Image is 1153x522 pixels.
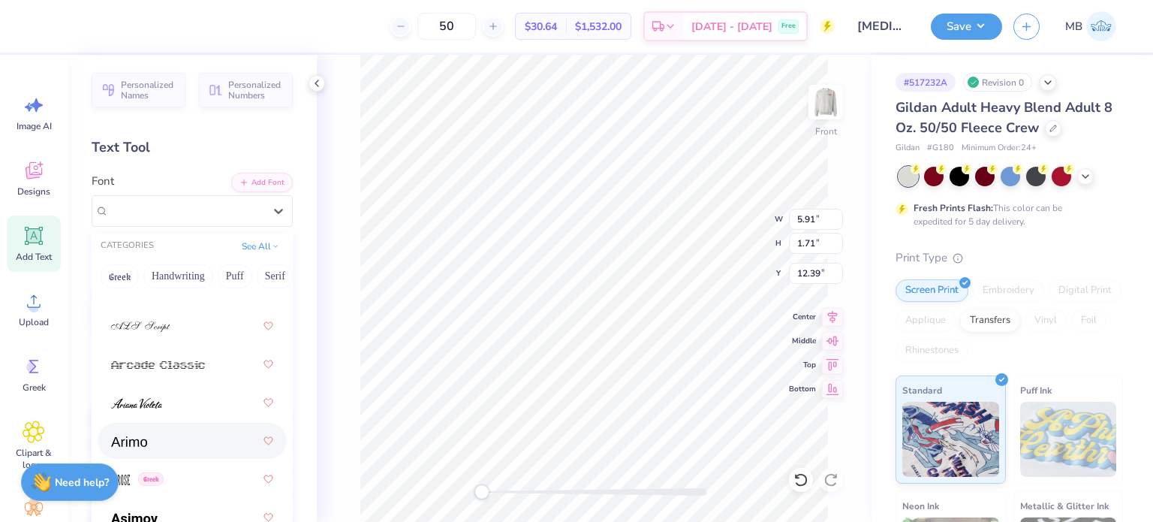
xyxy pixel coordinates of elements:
div: Rhinestones [896,339,968,362]
div: CATEGORIES [101,240,154,252]
span: $1,532.00 [575,19,622,35]
button: See All [237,239,284,254]
img: ALS Script [111,321,170,332]
span: $30.64 [525,19,557,35]
span: Center [789,311,816,323]
div: Text Tool [92,137,293,158]
span: # G180 [927,142,954,155]
span: Add Text [16,251,52,263]
span: Greek [23,382,46,394]
div: Embroidery [973,279,1044,302]
div: Vinyl [1025,309,1067,332]
div: Print Type [896,249,1123,267]
div: Screen Print [896,279,968,302]
input: – – [417,13,476,40]
span: Neon Ink [902,498,939,514]
span: Minimum Order: 24 + [962,142,1037,155]
img: Front [811,87,841,117]
img: Ariana Violeta [111,398,162,409]
span: Puff Ink [1020,382,1052,398]
span: Gildan [896,142,920,155]
img: Arrose [111,475,130,485]
strong: Fresh Prints Flash: [914,202,993,214]
div: Foil [1071,309,1106,332]
span: Clipart & logos [9,447,59,471]
span: Bottom [789,383,816,395]
div: Applique [896,309,956,332]
span: Metallic & Glitter Ink [1020,498,1109,514]
img: Puff Ink [1020,402,1117,477]
span: Gildan Adult Heavy Blend Adult 8 Oz. 50/50 Fleece Crew [896,98,1112,137]
div: Transfers [960,309,1020,332]
span: Personalized Numbers [228,80,284,101]
img: Standard [902,402,999,477]
span: Standard [902,382,942,398]
span: Middle [789,335,816,347]
button: Add Font [231,173,293,192]
div: Digital Print [1049,279,1121,302]
span: Greek [138,472,164,486]
span: Upload [19,316,49,328]
div: This color can be expedited for 5 day delivery. [914,201,1098,228]
input: Untitled Design [846,11,920,41]
img: Arcade Classic [111,360,205,370]
strong: Need help? [55,475,109,490]
button: Greek [101,264,139,288]
button: Serif [257,264,294,288]
img: Marianne Bagtang [1086,11,1116,41]
div: Accessibility label [474,484,489,499]
button: Personalized Numbers [199,73,293,107]
button: Handwriting [143,264,213,288]
img: Arimo [111,436,147,447]
div: # 517232A [896,73,956,92]
span: Free [781,21,796,32]
button: Save [931,14,1002,40]
div: Front [815,125,837,138]
span: Image AI [17,120,52,132]
button: Puff [218,264,252,288]
button: Personalized Names [92,73,185,107]
span: Designs [17,186,50,198]
span: [DATE] - [DATE] [691,19,772,35]
span: Top [789,359,816,371]
a: MB [1058,11,1123,41]
label: Font [92,173,114,190]
div: Revision 0 [963,73,1032,92]
span: MB [1065,18,1082,35]
span: Personalized Names [121,80,176,101]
